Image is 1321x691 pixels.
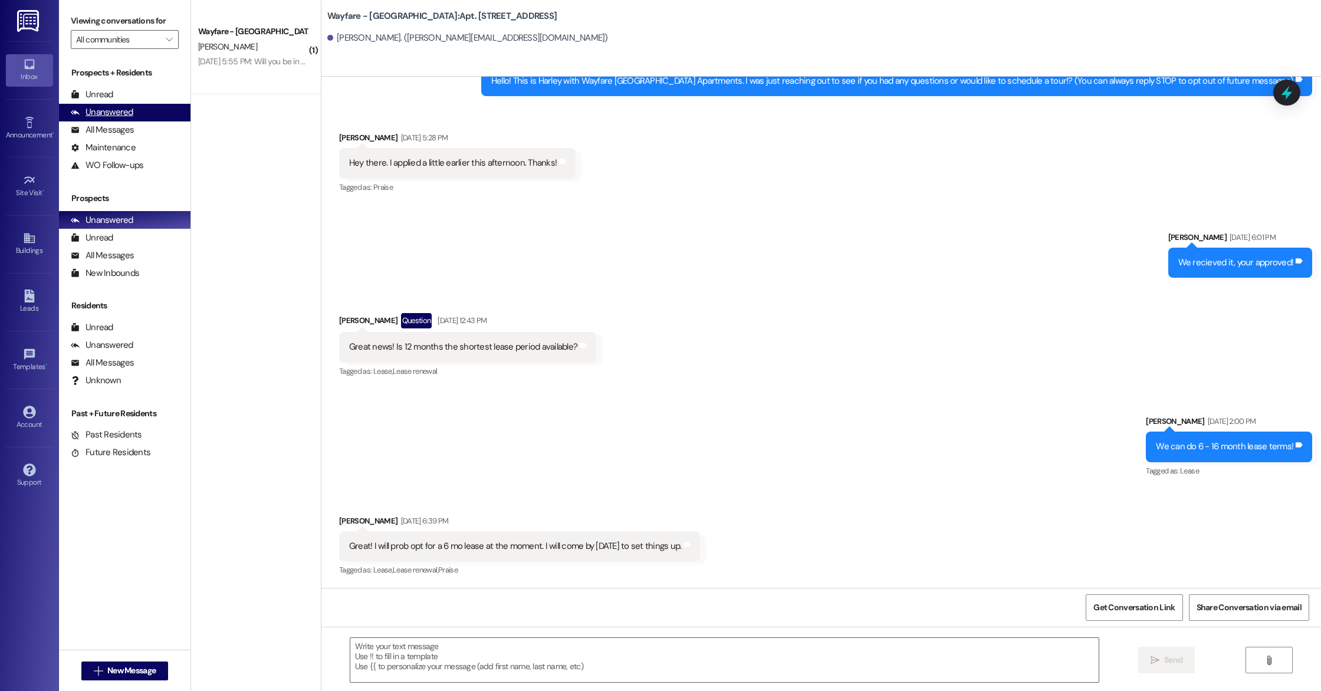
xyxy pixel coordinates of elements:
a: Site Visit • [6,170,53,202]
b: Wayfare - [GEOGRAPHIC_DATA]: Apt. [STREET_ADDRESS] [327,10,557,22]
a: Inbox [6,54,53,86]
div: [DATE] 6:39 PM [398,515,449,527]
a: Leads [6,286,53,318]
div: All Messages [71,357,134,369]
span: Lease renewal [393,366,438,376]
div: Unanswered [71,214,133,226]
div: Tagged as: [1146,462,1312,479]
div: Hello! This is Harley with Wayfare [GEOGRAPHIC_DATA] Apartments. I was just reaching out to see i... [491,75,1293,87]
span: New Message [107,664,156,677]
div: We can do 6 - 16 month lease terms! [1156,440,1293,453]
div: Great! I will prob opt for a 6 mo lease at the moment. I will come by [DATE] to set things up. [349,540,682,552]
div: [DATE] 6:01 PM [1227,231,1276,244]
div: Question [401,313,432,328]
div: Prospects + Residents [59,67,190,79]
div: Hey there. I applied a little earlier this afternoon. Thanks! [349,157,557,169]
span: • [45,361,47,369]
div: Past + Future Residents [59,407,190,420]
div: Future Residents [71,446,150,459]
div: Tagged as: [339,363,596,380]
i:  [166,35,172,44]
input: All communities [76,30,160,49]
div: [PERSON_NAME]. ([PERSON_NAME][EMAIL_ADDRESS][DOMAIN_NAME]) [327,32,608,44]
div: Great news! Is 12 months the shortest lease period available? [349,341,577,353]
div: Unread [71,232,113,244]
a: Buildings [6,228,53,260]
span: Lease renewal , [393,565,438,575]
div: All Messages [71,124,134,136]
i:  [94,666,103,676]
span: Praise [373,182,393,192]
div: Residents [59,300,190,312]
span: • [42,187,44,195]
div: Tagged as: [339,179,576,196]
span: Lease , [373,565,393,575]
img: ResiDesk Logo [17,10,41,32]
span: Get Conversation Link [1093,601,1175,614]
div: We recieved it, your approved! [1178,256,1294,269]
i:  [1264,656,1273,665]
button: Send [1138,647,1195,673]
div: Unanswered [71,339,133,351]
div: Prospects [59,192,190,205]
span: [PERSON_NAME] [198,41,257,52]
div: WO Follow-ups [71,159,143,172]
a: Templates • [6,344,53,376]
span: Share Conversation via email [1197,601,1302,614]
i:  [1151,656,1159,665]
a: Support [6,460,53,492]
button: Share Conversation via email [1189,594,1309,621]
div: All Messages [71,249,134,262]
div: Past Residents [71,429,142,441]
div: Tagged as: [339,561,701,578]
div: New Inbounds [71,267,139,279]
div: Maintenance [71,142,136,154]
label: Viewing conversations for [71,12,179,30]
span: Praise [438,565,458,575]
a: Account [6,402,53,434]
div: [DATE] 12:43 PM [435,314,487,327]
div: [DATE] 5:28 PM [398,131,448,144]
div: [PERSON_NAME] [1168,231,1313,248]
div: Unknown [71,374,121,387]
span: • [52,129,54,137]
div: [PERSON_NAME] [339,131,576,148]
div: [PERSON_NAME] [339,313,596,332]
button: Get Conversation Link [1086,594,1182,621]
div: Unread [71,321,113,334]
button: New Message [81,662,169,680]
div: Wayfare - [GEOGRAPHIC_DATA] [198,25,307,38]
div: Unanswered [71,106,133,119]
span: Lease , [373,366,393,376]
span: Lease [1180,466,1199,476]
span: Send [1164,654,1182,666]
div: [DATE] 5:55 PM: Will you be in the office [DATE]? I have tried several times to get in the Wayfar... [198,56,628,67]
div: Unread [71,88,113,101]
div: [PERSON_NAME] [1146,415,1312,432]
div: [DATE] 2:00 PM [1205,415,1256,427]
div: [PERSON_NAME] [339,515,701,531]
